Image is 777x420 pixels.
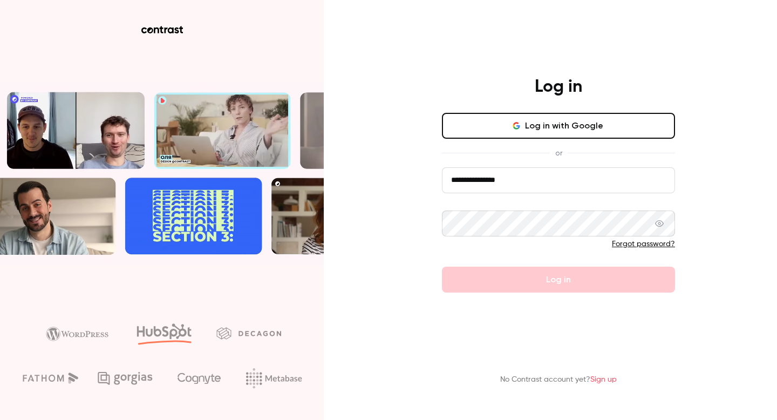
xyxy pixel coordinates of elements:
img: decagon [216,327,281,339]
span: or [550,147,568,159]
button: Log in with Google [442,113,675,139]
h4: Log in [535,76,582,98]
a: Forgot password? [612,240,675,248]
p: No Contrast account yet? [500,374,617,385]
a: Sign up [590,376,617,383]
